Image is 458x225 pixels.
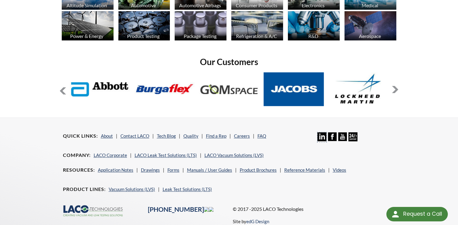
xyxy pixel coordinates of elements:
[98,167,133,173] a: Application Notes
[199,72,259,106] img: GOM-Space.jpg
[163,186,212,192] a: Leak Test Solutions (LTS)
[328,72,388,106] img: Lockheed-Martin.jpg
[59,56,399,67] h2: Our Customers
[386,207,448,221] div: Request a Call
[187,167,232,173] a: Manuals / User Guides
[246,219,269,224] a: edG Design
[174,33,226,39] div: Package Testing
[63,152,91,158] h4: Company
[287,33,339,39] div: R&D
[391,209,400,219] img: round button
[135,152,197,158] a: LACO Leak Test Solutions (LTS)
[230,33,282,39] div: Refrigeration & A/C
[234,133,250,139] a: Careers
[284,167,325,173] a: Reference Materials
[148,205,204,213] a: [PHONE_NUMBER]
[231,11,283,40] img: industry_HVAC_670x376.jpg
[183,133,198,139] a: Quality
[344,11,396,42] a: Aerospace
[403,207,442,221] div: Request a Call
[61,2,113,8] div: Altitude Simulation
[63,186,106,192] h4: Product Lines
[257,133,266,139] a: FAQ
[232,205,395,213] p: © 2017 -2025 LACO Technologies
[63,167,95,173] h4: Resources
[348,132,357,141] img: 24/7 Support Icon
[344,33,396,39] div: Aerospace
[209,207,213,212] img: call.png
[101,133,113,139] a: About
[62,11,114,42] a: Power & Energy
[117,33,170,39] div: Product Testing
[333,167,346,173] a: Videos
[120,133,149,139] a: Contact LACO
[61,33,113,39] div: Power & Energy
[348,137,357,142] a: 24/7 Support
[134,72,195,106] img: Burgaflex.jpg
[167,167,179,173] a: Forms
[204,152,264,158] a: LACO Vacuum Solutions (LVS)
[141,167,160,173] a: Drawings
[174,2,226,8] div: Automotive Airbags
[70,72,130,106] img: Abbott-Labs.jpg
[204,207,209,213] a: Open contact in Aloware
[94,152,127,158] a: LACO Corporate
[344,11,396,40] img: Artboard_1.jpg
[288,11,340,42] a: R&D
[232,218,269,225] p: Site by
[288,11,340,40] img: industry_R_D_670x376.jpg
[209,207,213,213] a: Make a call in Aloware
[263,72,324,106] img: Jacobs.jpg
[240,167,277,173] a: Product Brochures
[175,11,226,40] img: industry_Package_670x376.jpg
[118,11,170,42] a: Product Testing
[344,2,396,8] div: Medical
[62,11,114,40] img: industry_Power-2_670x376.jpg
[109,186,155,192] a: Vacuum Solutions (LVS)
[231,11,283,42] a: Refrigeration & A/C
[206,133,226,139] a: Find a Rep
[118,11,170,40] img: industry_ProductTesting_670x376.jpg
[230,2,282,8] div: Consumer Products
[287,2,339,8] div: Electronics
[175,11,226,42] a: Package Testing
[117,2,170,8] div: Automotive
[204,207,209,212] img: contact.png
[63,133,98,139] h4: Quick Links
[157,133,176,139] a: Tech Blog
